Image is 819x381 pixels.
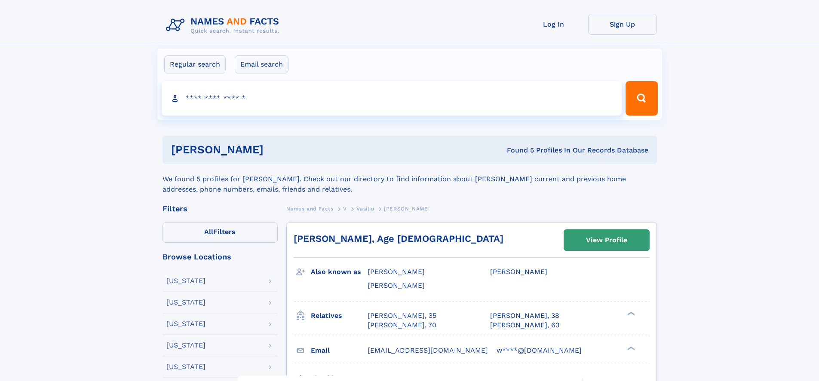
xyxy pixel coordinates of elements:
h3: Relatives [311,308,368,323]
span: All [204,228,213,236]
h3: Also known as [311,265,368,279]
input: search input [162,81,622,116]
div: [US_STATE] [166,277,206,284]
div: Browse Locations [163,253,278,261]
div: ❯ [625,311,635,316]
span: [PERSON_NAME] [368,268,425,276]
span: V [343,206,347,212]
a: [PERSON_NAME], 38 [490,311,559,320]
span: [PERSON_NAME] [368,281,425,290]
span: [PERSON_NAME] [490,268,547,276]
div: We found 5 profiles for [PERSON_NAME]. Check out our directory to find information about [PERSON_... [163,164,657,195]
div: [US_STATE] [166,363,206,370]
button: Search Button [626,81,657,116]
a: [PERSON_NAME], 70 [368,320,436,330]
label: Email search [235,55,288,73]
a: Names and Facts [286,203,334,214]
h1: [PERSON_NAME] [171,144,385,155]
a: Vasiliu [356,203,374,214]
label: Filters [163,222,278,243]
span: Vasiliu [356,206,374,212]
span: [PERSON_NAME] [384,206,430,212]
div: Found 5 Profiles In Our Records Database [385,146,648,155]
a: View Profile [564,230,649,250]
div: Filters [163,205,278,213]
div: [US_STATE] [166,299,206,306]
a: [PERSON_NAME], 63 [490,320,559,330]
a: [PERSON_NAME], 35 [368,311,436,320]
div: [US_STATE] [166,342,206,349]
img: Logo Names and Facts [163,14,286,37]
a: Sign Up [588,14,657,35]
h3: Email [311,343,368,358]
a: [PERSON_NAME], Age [DEMOGRAPHIC_DATA] [294,233,503,244]
div: ❯ [625,345,635,351]
div: [US_STATE] [166,320,206,327]
a: V [343,203,347,214]
span: [EMAIL_ADDRESS][DOMAIN_NAME] [368,346,488,354]
div: View Profile [586,230,627,250]
a: Log In [519,14,588,35]
label: Regular search [164,55,226,73]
